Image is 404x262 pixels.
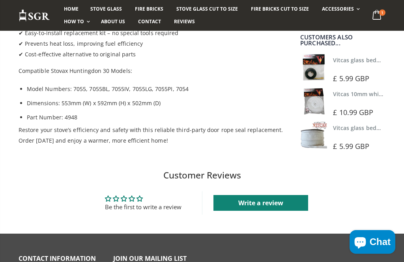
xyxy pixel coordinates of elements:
[58,3,84,15] a: Home
[333,141,369,151] span: £ 5.99 GBP
[333,74,369,83] span: £ 5.99 GBP
[95,15,131,28] a: About us
[105,203,181,211] div: Be the first to write a review
[58,15,94,28] a: How To
[322,6,354,12] span: Accessories
[101,18,125,25] span: About us
[135,6,163,12] span: Fire Bricks
[333,108,373,117] span: £ 10.99 GBP
[84,3,128,15] a: Stove Glass
[19,9,50,22] img: Stove Glass Replacement
[251,6,309,12] span: Fire Bricks Cut To Size
[300,34,385,46] div: Customers also purchased...
[138,18,161,25] span: Contact
[213,195,308,211] a: Write a review
[19,124,291,146] p: Restore your stove’s efficiency and safety with this reliable third-party door rope seal replacem...
[105,194,181,203] div: Average rating is 0.00 stars
[168,15,201,28] a: Reviews
[132,15,167,28] a: Contact
[300,88,327,115] img: Vitcas white rope, glue and gloves kit 10mm
[27,110,291,124] li: Part Number: 4948
[64,18,84,25] span: How To
[300,122,327,149] img: Vitcas stove glass bedding in tape
[27,82,291,96] li: Model Numbers: 7055, 7055BL, 7055IV, 7055LG, 7055PI, 7054
[64,6,79,12] span: Home
[369,8,385,23] a: 1
[316,3,364,15] a: Accessories
[347,230,398,256] inbox-online-store-chat: Shopify online store chat
[19,65,291,76] p: Compatible Stovax Huntingdon 30 Models:
[174,18,195,25] span: Reviews
[170,3,243,15] a: Stove Glass Cut To Size
[245,3,315,15] a: Fire Bricks Cut To Size
[176,6,238,12] span: Stove Glass Cut To Size
[379,9,385,16] span: 1
[27,96,291,110] li: Dimensions: 553mm (W) x 592mm (H) x 502mm (D)
[90,6,122,12] span: Stove Glass
[300,54,327,81] img: Vitcas stove glass bedding in tape
[6,169,398,182] h2: Customer Reviews
[129,3,169,15] a: Fire Bricks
